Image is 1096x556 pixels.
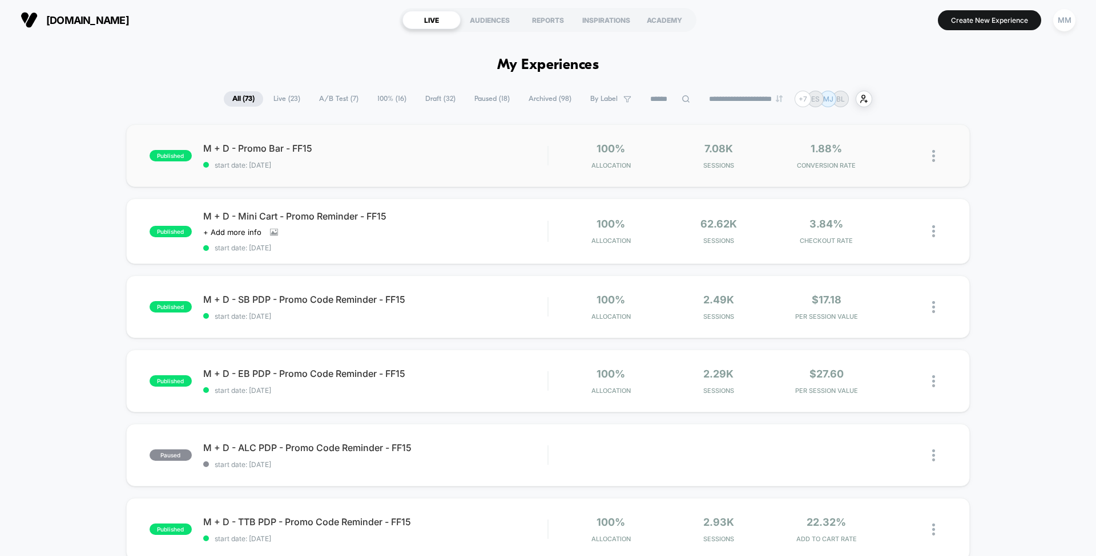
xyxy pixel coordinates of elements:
[46,14,129,26] span: [DOMAIN_NAME]
[497,57,599,74] h1: My Experiences
[597,218,625,230] span: 100%
[775,387,877,395] span: PER SESSION VALUE
[775,535,877,543] span: ADD TO CART RATE
[776,95,783,102] img: end
[775,313,877,320] span: PER SESSION VALUE
[703,368,734,380] span: 2.29k
[775,161,877,169] span: CONVERSION RATE
[265,91,309,107] span: Live ( 23 )
[150,523,192,535] span: published
[668,161,770,169] span: Sessions
[203,161,547,169] span: start date: [DATE]
[402,11,461,29] div: LIVE
[809,368,844,380] span: $27.60
[668,535,770,543] span: Sessions
[519,11,577,29] div: REPORTS
[150,226,192,237] span: published
[836,95,845,103] p: BL
[203,210,547,222] span: M + D - Mini Cart - Promo Reminder - FF15
[597,368,625,380] span: 100%
[150,150,192,161] span: published
[703,294,734,306] span: 2.49k
[704,143,733,155] span: 7.08k
[577,11,635,29] div: INSPIRATIONS
[597,143,625,155] span: 100%
[700,218,737,230] span: 62.62k
[932,150,935,162] img: close
[203,294,547,305] span: M + D - SB PDP - Promo Code Reminder - FF15
[461,11,519,29] div: AUDIENCES
[591,387,631,395] span: Allocation
[597,294,625,306] span: 100%
[150,301,192,313] span: published
[311,91,367,107] span: A/B Test ( 7 )
[635,11,694,29] div: ACADEMY
[203,312,547,320] span: start date: [DATE]
[1053,9,1075,31] div: MM
[775,237,877,245] span: CHECKOUT RATE
[591,237,631,245] span: Allocation
[17,11,132,29] button: [DOMAIN_NAME]
[938,10,1041,30] button: Create New Experience
[150,449,192,461] span: paused
[591,535,631,543] span: Allocation
[203,368,547,379] span: M + D - EB PDP - Promo Code Reminder - FF15
[203,228,261,237] span: + Add more info
[795,91,811,107] div: + 7
[591,161,631,169] span: Allocation
[590,95,618,103] span: By Label
[811,143,842,155] span: 1.88%
[811,95,820,103] p: ES
[932,225,935,237] img: close
[932,449,935,461] img: close
[932,375,935,387] img: close
[417,91,464,107] span: Draft ( 32 )
[703,516,734,528] span: 2.93k
[1050,9,1079,32] button: MM
[812,294,841,306] span: $17.18
[668,237,770,245] span: Sessions
[807,516,846,528] span: 22.32%
[668,313,770,320] span: Sessions
[466,91,518,107] span: Paused ( 18 )
[823,95,833,103] p: MJ
[597,516,625,528] span: 100%
[203,534,547,543] span: start date: [DATE]
[668,387,770,395] span: Sessions
[203,516,547,527] span: M + D - TTB PDP - Promo Code Reminder - FF15
[932,523,935,535] img: close
[809,218,843,230] span: 3.84%
[203,386,547,395] span: start date: [DATE]
[591,313,631,320] span: Allocation
[224,91,263,107] span: All ( 73 )
[150,375,192,387] span: published
[203,143,547,154] span: M + D - Promo Bar - FF15
[369,91,415,107] span: 100% ( 16 )
[520,91,580,107] span: Archived ( 98 )
[203,442,547,453] span: M + D - ALC PDP - Promo Code Reminder - FF15
[203,243,547,252] span: start date: [DATE]
[21,11,38,29] img: Visually logo
[932,301,935,313] img: close
[203,460,547,469] span: start date: [DATE]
